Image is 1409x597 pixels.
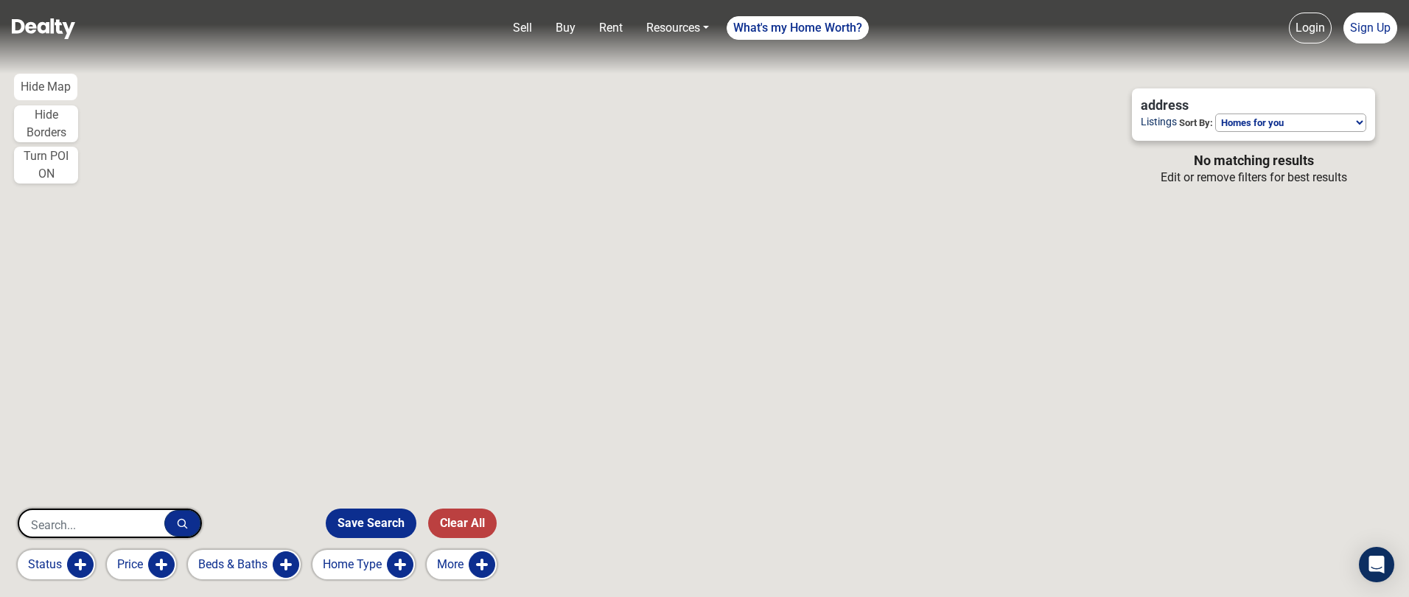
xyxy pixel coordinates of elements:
p: Edit or remove filters for best results [1132,169,1375,186]
button: Hide Map [14,74,77,100]
button: Price [107,550,176,579]
h4: No matching results [1132,153,1375,169]
a: Resources [640,13,715,43]
button: Clear All [428,509,497,538]
a: Sell [507,13,538,43]
button: More [427,550,497,579]
a: Rent [593,13,629,43]
a: Sign Up [1343,13,1397,43]
a: What's my Home Worth? [727,16,869,40]
div: Open Intercom Messenger [1359,547,1394,582]
iframe: BigID CMP Widget [7,553,52,597]
img: Dealty - Buy, Sell & Rent Homes [12,18,75,39]
span: address [1141,97,1189,114]
button: Turn POI ON [14,147,78,184]
button: Status [18,550,95,579]
button: Home Type [312,550,415,579]
span: Listings [1141,114,1177,131]
button: Save Search [326,509,416,538]
button: Hide Borders [14,105,78,142]
a: Buy [550,13,581,43]
a: Login [1289,13,1332,43]
p: Sort By: [1177,114,1215,133]
button: Beds & Baths [188,550,301,579]
input: Search... [19,510,164,540]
